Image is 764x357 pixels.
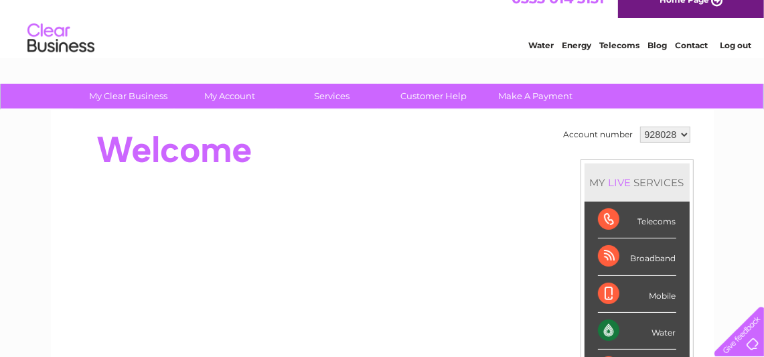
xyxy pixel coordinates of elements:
[720,57,751,67] a: Log out
[598,202,676,238] div: Telecoms
[512,7,604,23] a: 0333 014 3131
[598,276,676,313] div: Mobile
[480,84,591,109] a: Make A Payment
[606,176,634,189] div: LIVE
[599,57,639,67] a: Telecoms
[27,35,95,76] img: logo.png
[585,163,690,202] div: MY SERVICES
[66,7,699,65] div: Clear Business is a trading name of Verastar Limited (registered in [GEOGRAPHIC_DATA] No. 3667643...
[277,84,387,109] a: Services
[528,57,554,67] a: Water
[560,123,637,146] td: Account number
[73,84,183,109] a: My Clear Business
[598,238,676,275] div: Broadband
[175,84,285,109] a: My Account
[562,57,591,67] a: Energy
[647,57,667,67] a: Blog
[675,57,708,67] a: Contact
[378,84,489,109] a: Customer Help
[598,313,676,350] div: Water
